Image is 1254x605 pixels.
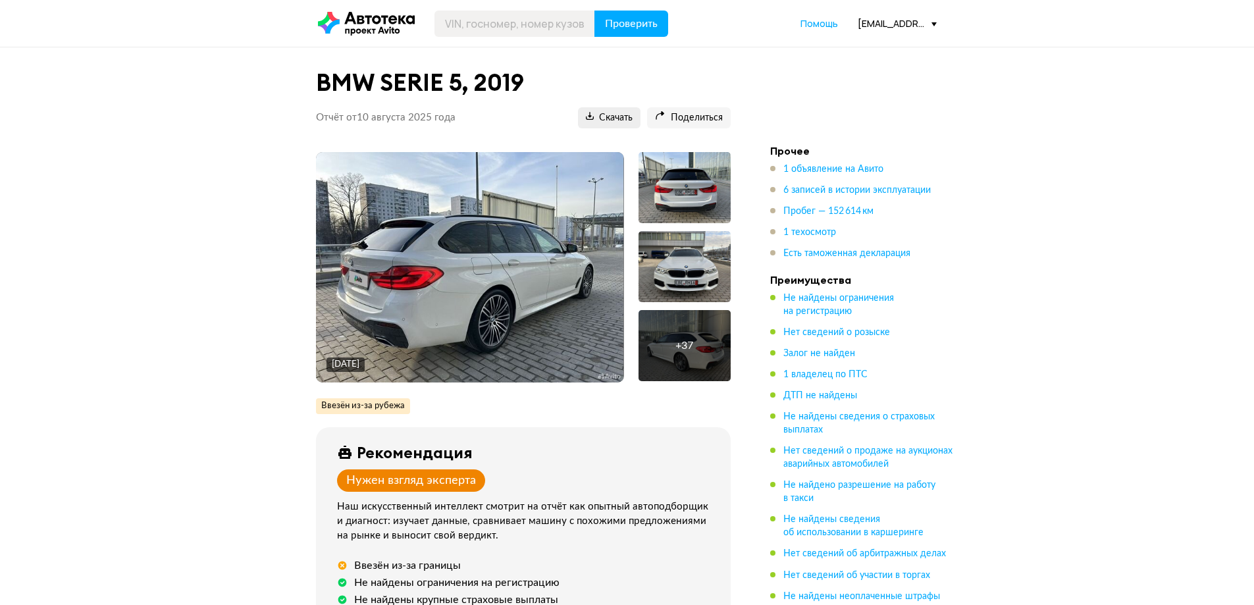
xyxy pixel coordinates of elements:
[594,11,668,37] button: Проверить
[783,592,940,601] span: Не найдены неоплаченные штрафы
[316,68,731,97] h1: BMW SERIE 5, 2019
[783,228,836,237] span: 1 техосмотр
[357,443,473,461] div: Рекомендация
[783,165,883,174] span: 1 объявление на Авито
[858,17,937,30] div: [EMAIL_ADDRESS][DOMAIN_NAME]
[783,412,935,434] span: Не найдены сведения о страховых выплатах
[783,391,857,400] span: ДТП не найдены
[332,359,359,371] div: [DATE]
[800,17,838,30] a: Помощь
[783,549,946,558] span: Нет сведений об арбитражных делах
[783,481,935,503] span: Не найдено разрешение на работу в такси
[770,144,954,157] h4: Прочее
[655,112,723,124] span: Поделиться
[783,370,868,379] span: 1 владелец по ПТС
[316,152,623,382] img: Main car
[434,11,595,37] input: VIN, госномер, номер кузова
[346,473,476,488] div: Нужен взгляд эксперта
[605,18,658,29] span: Проверить
[783,186,931,195] span: 6 записей в истории эксплуатации
[354,559,461,572] div: Ввезён из-за границы
[783,328,890,337] span: Нет сведений о розыске
[354,576,560,589] div: Не найдены ограничения на регистрацию
[770,273,954,286] h4: Преимущества
[316,111,456,124] p: Отчёт от 10 августа 2025 года
[783,249,910,258] span: Есть таможенная декларация
[675,339,693,352] div: + 37
[783,294,894,316] span: Не найдены ограничения на регистрацию
[783,207,874,216] span: Пробег — 152 614 км
[783,515,924,537] span: Не найдены сведения об использовании в каршеринге
[321,400,405,412] span: Ввезён из-за рубежа
[783,446,953,469] span: Нет сведений о продаже на аукционах аварийных автомобилей
[586,112,633,124] span: Скачать
[647,107,731,128] button: Поделиться
[783,349,855,358] span: Залог не найден
[578,107,640,128] button: Скачать
[783,571,930,580] span: Нет сведений об участии в торгах
[337,500,715,543] div: Наш искусственный интеллект смотрит на отчёт как опытный автоподборщик и диагност: изучает данные...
